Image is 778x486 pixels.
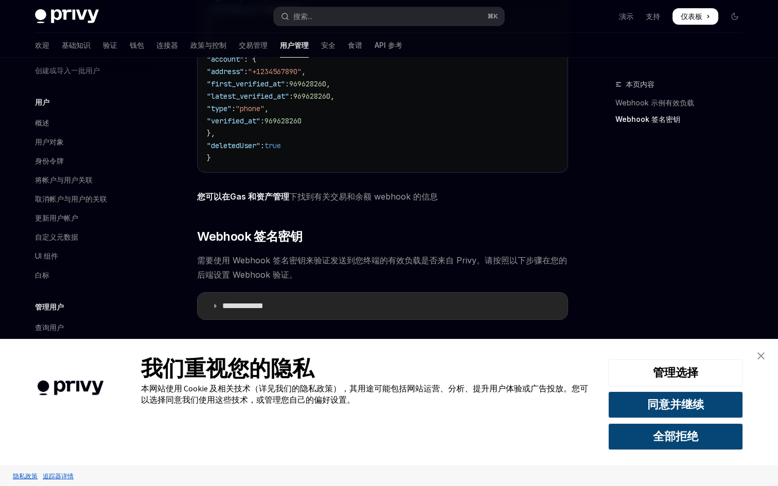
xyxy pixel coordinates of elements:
span: "first_verified_at" [207,79,285,88]
font: 管理用户 [35,302,64,311]
font: 支持 [646,12,660,21]
font: 本页内容 [626,80,655,88]
a: 关闭横幅 [751,346,771,366]
font: Webhook 签名密钥 [615,115,680,123]
a: 演示 [619,11,633,22]
font: 基础知识 [62,41,91,49]
button: 全部拒绝 [608,423,743,450]
span: : [260,116,264,125]
span: , [302,67,306,76]
span: } [207,153,211,163]
a: 支持 [646,11,660,22]
font: 欢迎 [35,41,49,49]
a: 自定义元数据 [27,228,158,246]
span: 969628260 [289,79,326,88]
span: true [264,141,281,150]
span: "address" [207,67,244,76]
a: UI 组件 [27,247,158,265]
font: 概述 [35,118,49,127]
font: 搜索... [293,12,312,21]
button: 打开搜索 [274,7,504,26]
font: 验证 [103,41,117,49]
span: "type" [207,104,232,113]
img: 关闭横幅 [757,352,765,359]
font: 交易管理 [239,41,268,49]
a: 欢迎 [35,33,49,58]
span: "deletedUser" [207,141,260,150]
font: 同意并继续 [647,397,704,411]
a: 仪表板 [673,8,718,25]
a: 概述 [27,114,158,132]
font: 自定义元数据 [35,232,78,241]
a: API 参考 [375,33,402,58]
font: 演示 [619,12,633,21]
font: 追踪器详情 [43,472,74,480]
font: K [493,12,498,20]
font: 管理选择 [653,365,698,380]
a: 隐私政策 [10,467,40,485]
font: 仪表板 [681,12,702,21]
font: 用户管理 [280,41,309,49]
font: API 参考 [375,41,402,49]
span: 969628260 [264,116,302,125]
a: 用户管理 [280,33,309,58]
font: Webhook 示例有效负载 [615,98,694,107]
font: 更新用户帐户 [35,213,78,222]
font: 隐私政策 [13,472,38,480]
img: 公司徽标 [15,366,126,410]
span: : [232,104,236,113]
span: : { [244,55,256,64]
font: 连接器 [156,41,178,49]
a: 用户对象 [27,133,158,151]
font: 查询用户 [35,323,64,332]
font: 将帐户与用户关联 [35,175,93,184]
a: 交易管理 [239,33,268,58]
a: 食谱 [348,33,362,58]
font: 用户 [35,98,49,106]
a: 钱包 [130,33,144,58]
a: 删除用户 [27,337,158,356]
span: "verified_at" [207,116,260,125]
font: 安全 [321,41,335,49]
img: 深色标志 [35,9,99,24]
font: 用户对象 [35,137,64,146]
a: 白标 [27,266,158,284]
font: 取消帐户与用户的关联 [35,194,107,203]
font: 食谱 [348,41,362,49]
font: 政策与控制 [190,41,226,49]
a: 政策与控制 [190,33,226,58]
span: "+1234567890" [248,67,302,76]
a: 追踪器详情 [40,467,76,485]
a: 您可以在Gas 和资产管理 [197,191,289,202]
span: "account" [207,55,244,64]
font: 身份令牌 [35,156,64,165]
font: UI 组件 [35,251,58,260]
a: 将帐户与用户关联 [27,171,158,189]
a: 查询用户 [27,318,158,337]
font: 下找到有关交易和余额 webhook 的信息 [289,191,438,202]
font: 我们重视您的隐私 [141,355,314,382]
a: 身份令牌 [27,152,158,170]
a: 验证 [103,33,117,58]
span: "latest_verified_at" [207,92,289,101]
span: , [264,104,269,113]
font: 白标 [35,271,49,279]
span: }, [207,129,215,138]
font: 全部拒绝 [653,429,698,443]
span: , [326,79,330,88]
span: : [285,79,289,88]
a: 取消帐户与用户的关联 [27,190,158,208]
button: 管理选择 [608,359,743,386]
font: Webhook 签名密钥 [197,229,302,244]
a: 安全 [321,33,335,58]
font: 钱包 [130,41,144,49]
font: ⌘ [487,12,493,20]
span: : [244,67,248,76]
span: : [289,92,293,101]
font: 需要使用 Webhook 签名密钥来验证发送到您终端的有效负载是否来自 Privy。请按照以下步骤在您的后端设置 Webhook 验证。 [197,255,567,280]
a: 基础知识 [62,33,91,58]
span: "phone" [236,104,264,113]
span: , [330,92,334,101]
button: 同意并继续 [608,391,743,418]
